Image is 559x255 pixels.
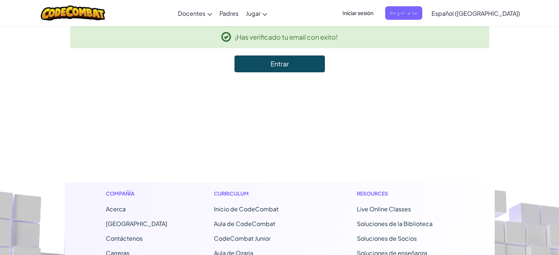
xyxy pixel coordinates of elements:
span: Español ([GEOGRAPHIC_DATA]) [431,10,520,17]
a: Español ([GEOGRAPHIC_DATA]) [428,3,524,23]
h1: Compañía [106,190,167,197]
a: [GEOGRAPHIC_DATA] [106,220,167,227]
a: Live Online Classes [357,205,411,213]
a: Acerca [106,205,126,213]
button: Registrarse [385,6,422,20]
a: Soluciones de Socios [357,234,417,242]
button: Iniciar sesión [338,6,378,20]
a: Entrar [234,55,325,72]
span: Jugar [246,10,261,17]
span: Docentes [178,10,205,17]
h1: Resources [357,190,454,197]
a: Soluciones de la Biblioteca [357,220,433,227]
a: Padres [216,3,242,23]
img: CodeCombat logo [41,6,105,21]
span: Contáctenos [106,234,143,242]
a: Jugar [242,3,271,23]
a: CodeCombat Junior [214,234,270,242]
h1: Curriculum [214,190,311,197]
a: Docentes [174,3,216,23]
a: Aula de CodeCombat [214,220,275,227]
span: Inicio de CodeCombat [214,205,279,213]
span: ¡Has verificado tu email con exito! [235,32,338,42]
